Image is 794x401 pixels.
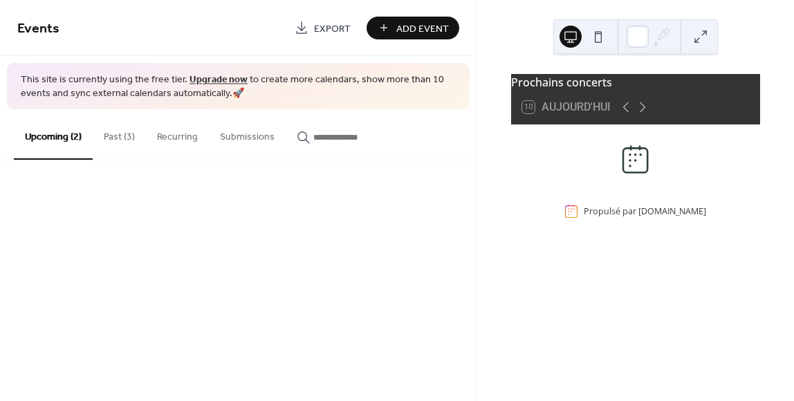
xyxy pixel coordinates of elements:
a: Upgrade now [190,71,248,89]
button: Recurring [146,109,209,158]
span: This site is currently using the free tier. to create more calendars, show more than 10 events an... [21,73,456,100]
div: Propulsé par [584,205,706,217]
button: Upcoming (2) [14,109,93,160]
button: Submissions [209,109,286,158]
button: Past (3) [93,109,146,158]
a: [DOMAIN_NAME] [638,205,706,217]
div: Prochains concerts [511,74,760,91]
span: Add Event [396,21,449,36]
span: Export [314,21,351,36]
button: Add Event [367,17,459,39]
a: Export [284,17,361,39]
span: Events [17,15,59,42]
